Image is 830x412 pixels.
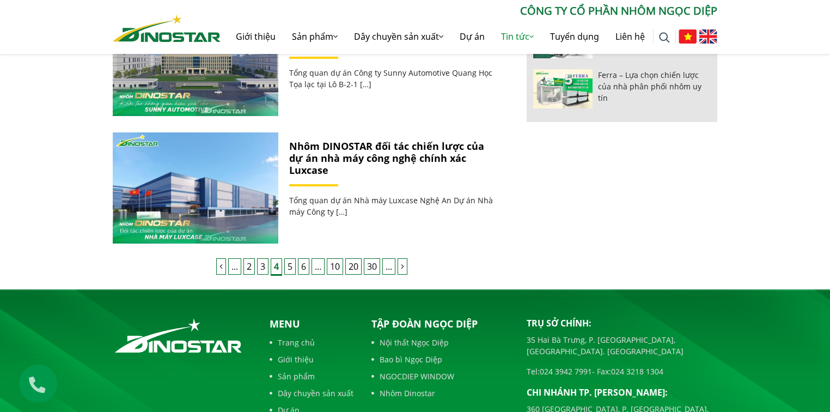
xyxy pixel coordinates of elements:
[699,29,717,44] img: English
[228,258,241,275] span: ...
[113,132,278,244] img: Nhôm DINOSTAR đối tác chiến lược của dự án nhà máy công nghệ chính xác Luxcase
[659,32,670,43] img: search
[270,387,353,399] a: Dây chuyền sản xuất
[289,140,484,176] a: Nhôm DINOSTAR đối tác chiến lược của dự án nhà máy công nghệ chính xác Luxcase
[257,258,268,275] a: 3
[598,70,701,103] a: Ferra – Lựa chọn chiến lược của nhà phân phối nhôm uy tín
[371,317,510,331] p: Tập đoàn Ngọc Diệp
[371,337,510,348] a: Nội thất Ngọc Diệp
[493,19,542,54] a: Tin tức
[345,258,362,275] a: 20
[113,15,221,42] img: Nhôm Dinostar
[364,258,380,275] a: 30
[228,19,284,54] a: Giới thiệu
[270,354,353,365] a: Giới thiệu
[611,366,663,377] a: 024 3218 1304
[221,3,717,19] p: CÔNG TY CỔ PHẦN NHÔM NGỌC DIỆP
[527,317,717,330] p: Trụ sở chính:
[289,195,499,217] p: Tổng quan dự án Nhà máy Luxcase Nghệ An Dự án Nhà máy Công ty […]
[679,29,697,44] img: Tiếng Việt
[271,258,282,276] span: 4
[113,5,278,116] img: Nhôm DINOSTAR khởi tạo không gian hiệu suất cho Công ty Sunny Automotive Quang học Việt Nam
[270,317,353,331] p: Menu
[298,258,309,275] a: 6
[216,258,226,275] a: Trang trước
[312,258,325,275] span: ...
[113,317,244,355] img: logo_footer
[289,67,499,90] p: Tổng quan dự án Công ty Sunny Automotive Quang Học Tọa lạc tại Lô B-2-1 […]
[527,334,717,357] p: 35 Hai Bà Trưng, P. [GEOGRAPHIC_DATA], [GEOGRAPHIC_DATA]. [GEOGRAPHIC_DATA]
[527,366,717,377] p: Tel: - Fax:
[607,19,653,54] a: Liên hệ
[270,337,353,348] a: Trang chủ
[243,258,255,275] a: 2
[284,258,296,275] a: 5
[327,258,343,275] a: 10
[382,258,395,275] span: ...
[270,371,353,382] a: Sản phẩm
[398,258,407,275] a: Trang sau
[540,366,592,377] a: 024 3942 7991
[371,354,510,365] a: Bao bì Ngọc Diệp
[533,69,593,108] img: Ferra – Lựa chọn chiến lược của nhà phân phối nhôm uy tín
[371,387,510,399] a: Nhôm Dinostar
[371,371,510,382] a: NGOCDIEP WINDOW
[451,19,493,54] a: Dự án
[527,386,717,399] p: Chi nhánh TP. [PERSON_NAME]:
[284,19,346,54] a: Sản phẩm
[346,19,451,54] a: Dây chuyền sản xuất
[542,19,607,54] a: Tuyển dụng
